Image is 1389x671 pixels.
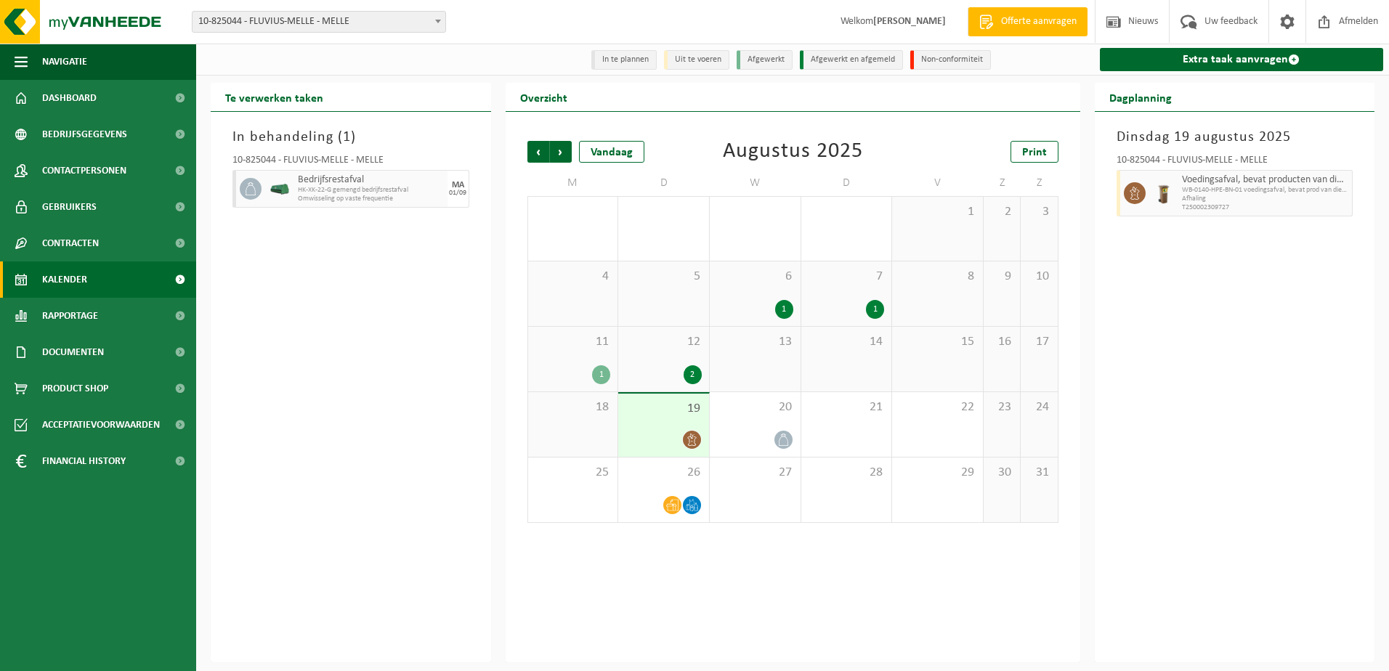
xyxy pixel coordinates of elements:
[535,399,611,415] span: 18
[1011,141,1058,163] a: Print
[1021,170,1058,196] td: Z
[1153,182,1175,204] img: WB-0140-HPE-BN-01
[899,334,976,350] span: 15
[232,126,469,148] h3: In behandeling ( )
[625,401,702,417] span: 19
[591,50,657,70] li: In te plannen
[452,181,464,190] div: MA
[809,465,885,481] span: 28
[1182,203,1349,212] span: T250002309727
[527,141,549,163] span: Vorige
[298,195,444,203] span: Omwisseling op vaste frequentie
[42,298,98,334] span: Rapportage
[717,334,793,350] span: 13
[1117,126,1353,148] h3: Dinsdag 19 augustus 2025
[298,186,444,195] span: HK-XK-22-G gemengd bedrijfsrestafval
[1022,147,1047,158] span: Print
[899,269,976,285] span: 8
[801,170,893,196] td: D
[775,300,793,319] div: 1
[723,141,863,163] div: Augustus 2025
[535,269,611,285] span: 4
[343,130,351,145] span: 1
[1028,204,1050,220] span: 3
[625,334,702,350] span: 12
[1028,269,1050,285] span: 10
[211,83,338,111] h2: Te verwerken taken
[192,11,446,33] span: 10-825044 - FLUVIUS-MELLE - MELLE
[1028,399,1050,415] span: 24
[737,50,793,70] li: Afgewerkt
[42,370,108,407] span: Product Shop
[899,465,976,481] span: 29
[809,269,885,285] span: 7
[42,225,99,261] span: Contracten
[42,334,104,370] span: Documenten
[710,170,801,196] td: W
[1182,174,1349,186] span: Voedingsafval, bevat producten van dierlijke oorsprong, onverpakt, categorie 3
[866,300,884,319] div: 1
[42,443,126,479] span: Financial History
[535,334,611,350] span: 11
[42,116,127,152] span: Bedrijfsgegevens
[193,12,445,32] span: 10-825044 - FLUVIUS-MELLE - MELLE
[625,465,702,481] span: 26
[298,174,444,186] span: Bedrijfsrestafval
[991,399,1013,415] span: 23
[1100,48,1384,71] a: Extra taak aanvragen
[873,16,946,27] strong: [PERSON_NAME]
[1095,83,1186,111] h2: Dagplanning
[42,407,160,443] span: Acceptatievoorwaarden
[42,189,97,225] span: Gebruikers
[1028,465,1050,481] span: 31
[684,365,702,384] div: 2
[991,334,1013,350] span: 16
[42,261,87,298] span: Kalender
[800,50,903,70] li: Afgewerkt en afgemeld
[809,334,885,350] span: 14
[809,399,885,415] span: 21
[899,399,976,415] span: 22
[991,269,1013,285] span: 9
[910,50,991,70] li: Non-conformiteit
[618,170,710,196] td: D
[269,184,291,195] img: HK-XK-22-GN-00
[717,269,793,285] span: 6
[592,365,610,384] div: 1
[506,83,582,111] h2: Overzicht
[1117,155,1353,170] div: 10-825044 - FLUVIUS-MELLE - MELLE
[579,141,644,163] div: Vandaag
[527,170,619,196] td: M
[991,204,1013,220] span: 2
[968,7,1088,36] a: Offerte aanvragen
[550,141,572,163] span: Volgende
[1182,195,1349,203] span: Afhaling
[991,465,1013,481] span: 30
[625,269,702,285] span: 5
[899,204,976,220] span: 1
[1182,186,1349,195] span: WB-0140-HPE-BN-01 voedingsafval, bevat prod van dierl oorspr
[892,170,984,196] td: V
[717,465,793,481] span: 27
[42,44,87,80] span: Navigatie
[42,152,126,189] span: Contactpersonen
[1028,334,1050,350] span: 17
[984,170,1021,196] td: Z
[42,80,97,116] span: Dashboard
[232,155,469,170] div: 10-825044 - FLUVIUS-MELLE - MELLE
[997,15,1080,29] span: Offerte aanvragen
[449,190,466,197] div: 01/09
[717,399,793,415] span: 20
[664,50,729,70] li: Uit te voeren
[535,465,611,481] span: 25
